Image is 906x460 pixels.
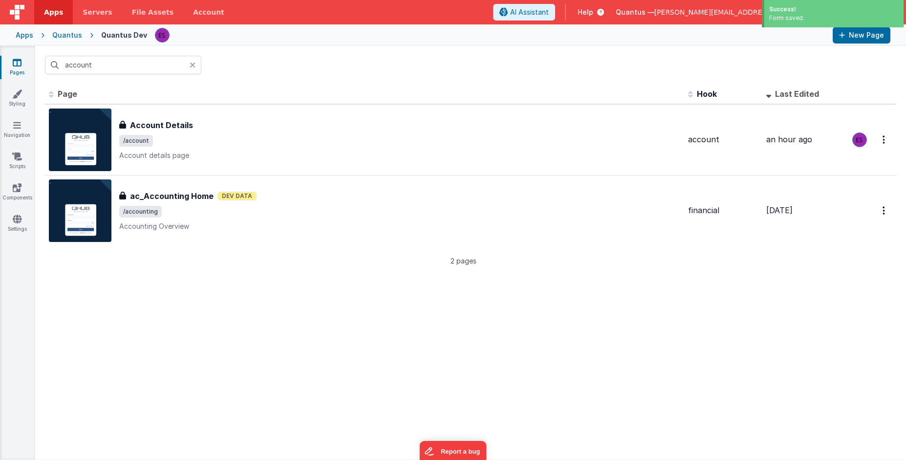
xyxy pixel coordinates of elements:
p: Accounting Overview [119,221,680,231]
p: 2 pages [45,256,882,266]
span: [PERSON_NAME][EMAIL_ADDRESS][PERSON_NAME][DOMAIN_NAME] [654,7,887,17]
span: Last Edited [775,89,819,99]
span: /accounting [119,206,162,218]
span: Page [58,89,77,99]
img: 2445f8d87038429357ee99e9bdfcd63a [155,28,169,42]
div: account [688,134,758,145]
h3: Account Details [130,119,193,131]
span: /account [119,135,153,147]
input: Search pages, id's ... [45,56,201,74]
span: Quantus — [616,7,654,17]
div: Quantus Dev [101,30,147,40]
div: Form saved. [769,14,899,22]
div: Quantus [52,30,82,40]
span: Servers [83,7,112,17]
span: Apps [44,7,63,17]
p: Account details page [119,151,680,160]
button: AI Assistant [493,4,555,21]
button: Quantus — [PERSON_NAME][EMAIL_ADDRESS][PERSON_NAME][DOMAIN_NAME] [616,7,898,17]
div: Success! [769,5,899,14]
h3: ac_Accounting Home [130,190,214,202]
div: financial [688,205,758,216]
button: Options [877,130,892,150]
span: [DATE] [766,205,793,215]
span: an hour ago [766,134,812,144]
span: Help [578,7,593,17]
span: Hook [697,89,717,99]
img: 2445f8d87038429357ee99e9bdfcd63a [853,133,866,147]
div: Apps [16,30,33,40]
button: Options [877,200,892,220]
button: New Page [833,27,890,44]
span: AI Assistant [510,7,549,17]
span: Dev Data [217,192,257,200]
span: File Assets [132,7,174,17]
